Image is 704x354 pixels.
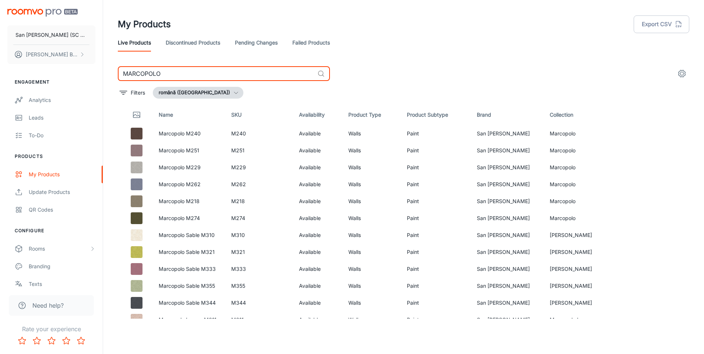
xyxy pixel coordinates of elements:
[544,227,617,244] td: [PERSON_NAME]
[471,311,544,328] td: San [PERSON_NAME]
[471,193,544,210] td: San [PERSON_NAME]
[471,294,544,311] td: San [PERSON_NAME]
[225,210,293,227] td: M274
[225,227,293,244] td: M310
[118,87,147,99] button: filter
[544,210,617,227] td: Marcopolo
[118,66,314,81] input: Search
[225,176,293,193] td: M262
[29,114,95,122] div: Leads
[293,176,342,193] td: Available
[7,25,95,45] button: San [PERSON_NAME] (SC San Marco Design SRL)
[159,283,215,289] a: Marcopolo Sable M355
[544,159,617,176] td: Marcopolo
[342,125,401,142] td: Walls
[401,210,471,227] td: Paint
[74,333,88,348] button: Rate 5 star
[26,50,78,59] p: [PERSON_NAME] BIZGA
[159,249,215,255] a: Marcopolo Sable M321
[544,105,617,125] th: Collection
[159,300,216,306] a: Marcopolo Sable M344
[293,261,342,277] td: Available
[15,333,29,348] button: Rate 1 star
[401,105,471,125] th: Product Subtype
[159,316,217,323] a: Marcopolo Luxury M011
[342,261,401,277] td: Walls
[544,294,617,311] td: [PERSON_NAME]
[6,325,97,333] p: Rate your experience
[401,227,471,244] td: Paint
[159,232,215,238] a: Marcopolo Sable M310
[342,294,401,311] td: Walls
[293,227,342,244] td: Available
[471,125,544,142] td: San [PERSON_NAME]
[471,210,544,227] td: San [PERSON_NAME]
[293,193,342,210] td: Available
[471,105,544,125] th: Brand
[29,170,95,178] div: My Products
[225,159,293,176] td: M229
[401,244,471,261] td: Paint
[293,311,342,328] td: Available
[342,210,401,227] td: Walls
[293,277,342,294] td: Available
[29,188,95,196] div: Update Products
[342,105,401,125] th: Product Type
[159,215,200,221] a: Marcopolo M274
[153,105,226,125] th: Name
[292,34,330,52] a: Failed Products
[44,333,59,348] button: Rate 3 star
[293,210,342,227] td: Available
[544,311,617,328] td: Marcopolo Luxury
[225,294,293,311] td: M344
[225,277,293,294] td: M355
[235,34,278,52] a: Pending Changes
[675,66,689,81] button: settings
[225,125,293,142] td: M240
[153,87,243,99] button: română ([GEOGRAPHIC_DATA])
[471,244,544,261] td: San [PERSON_NAME]
[225,193,293,210] td: M218
[544,277,617,294] td: [PERSON_NAME]
[544,244,617,261] td: [PERSON_NAME]
[225,105,293,125] th: SKU
[118,18,171,31] h1: My Products
[401,159,471,176] td: Paint
[225,311,293,328] td: M011
[471,142,544,159] td: San [PERSON_NAME]
[7,45,95,64] button: [PERSON_NAME] BIZGA
[29,262,95,270] div: Branding
[29,245,89,253] div: Rooms
[29,280,95,288] div: Texts
[293,142,342,159] td: Available
[471,176,544,193] td: San [PERSON_NAME]
[401,193,471,210] td: Paint
[342,244,401,261] td: Walls
[544,176,617,193] td: Marcopolo
[634,15,689,33] button: Export CSV
[15,31,87,39] p: San [PERSON_NAME] (SC San Marco Design SRL)
[342,176,401,193] td: Walls
[471,159,544,176] td: San [PERSON_NAME]
[131,89,145,97] p: Filters
[342,142,401,159] td: Walls
[159,147,199,153] a: Marcopolo M251
[159,198,200,204] a: Marcopolo M218
[342,193,401,210] td: Walls
[342,227,401,244] td: Walls
[132,110,141,119] svg: Thumbnail
[544,261,617,277] td: [PERSON_NAME]
[342,159,401,176] td: Walls
[401,176,471,193] td: Paint
[401,311,471,328] td: Paint
[342,277,401,294] td: Walls
[159,181,201,187] a: Marcopolo M262
[471,227,544,244] td: San [PERSON_NAME]
[59,333,74,348] button: Rate 4 star
[159,164,201,170] a: Marcopolo M229
[293,125,342,142] td: Available
[544,125,617,142] td: Marcopolo
[544,142,617,159] td: Marcopolo
[166,34,220,52] a: Discontinued Products
[32,301,64,310] span: Need help?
